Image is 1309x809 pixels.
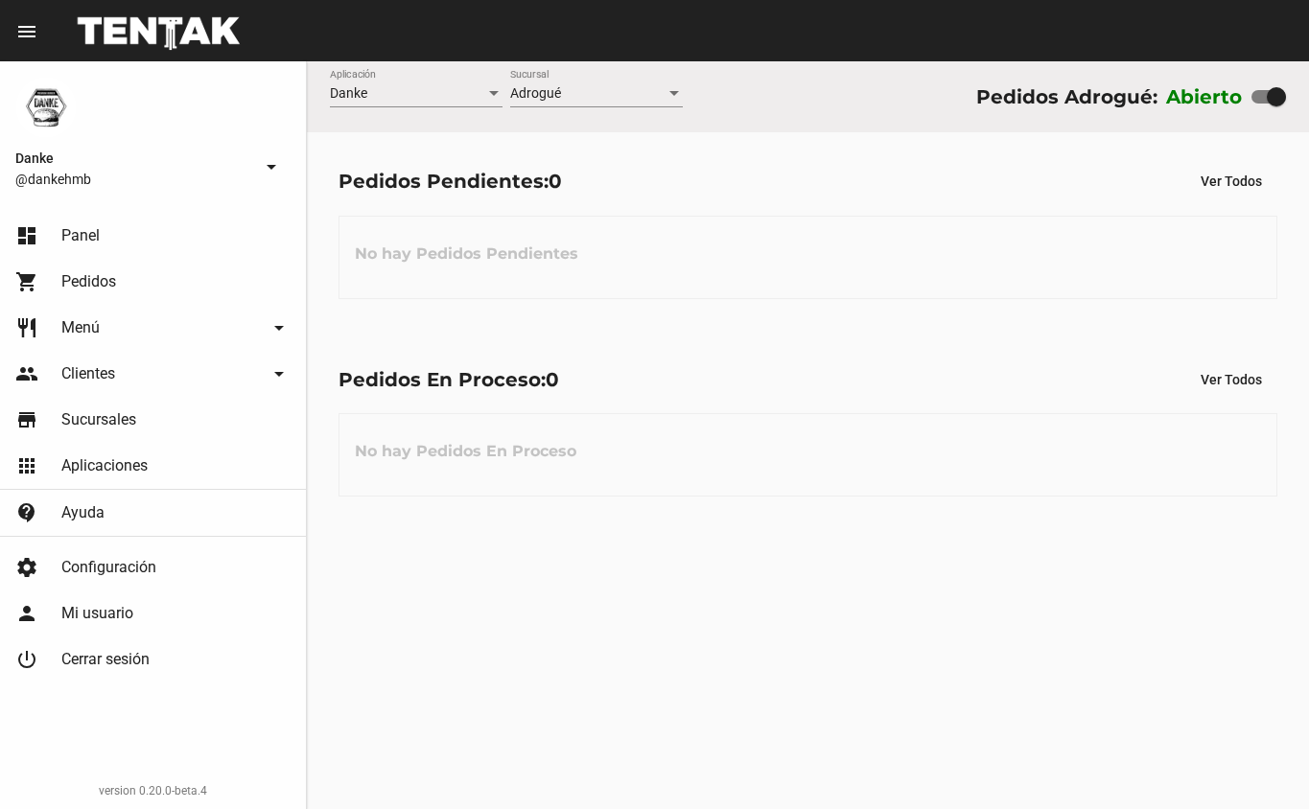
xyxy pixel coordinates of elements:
[15,77,77,138] img: 1d4517d0-56da-456b-81f5-6111ccf01445.png
[260,155,283,178] mat-icon: arrow_drop_down
[15,648,38,671] mat-icon: power_settings_new
[1185,362,1277,397] button: Ver Todos
[330,85,367,101] span: Danke
[15,362,38,385] mat-icon: people
[546,368,559,391] span: 0
[15,316,38,339] mat-icon: restaurant
[339,166,562,196] div: Pedidos Pendientes:
[510,85,561,101] span: Adrogué
[61,456,148,475] span: Aplicaciones
[15,20,38,43] mat-icon: menu
[268,316,291,339] mat-icon: arrow_drop_down
[15,602,38,625] mat-icon: person
[61,650,150,669] span: Cerrar sesión
[61,604,133,623] span: Mi usuario
[15,781,291,800] div: version 0.20.0-beta.4
[61,503,105,522] span: Ayuda
[1201,372,1262,387] span: Ver Todos
[549,170,562,193] span: 0
[1201,173,1262,189] span: Ver Todos
[1185,164,1277,198] button: Ver Todos
[15,147,252,170] span: Danke
[1166,81,1243,112] label: Abierto
[61,226,100,245] span: Panel
[61,318,100,337] span: Menú
[15,501,38,524] mat-icon: contact_support
[15,170,252,189] span: @dankehmb
[61,272,116,291] span: Pedidos
[15,454,38,477] mat-icon: apps
[61,364,115,383] span: Clientes
[15,270,38,293] mat-icon: shopping_cart
[268,362,291,385] mat-icon: arrow_drop_down
[339,364,559,395] div: Pedidos En Proceso:
[61,558,156,577] span: Configuración
[61,410,136,429] span: Sucursales
[15,408,38,431] mat-icon: store
[339,225,594,283] h3: No hay Pedidos Pendientes
[15,556,38,579] mat-icon: settings
[1228,732,1290,790] iframe: chat widget
[339,423,592,480] h3: No hay Pedidos En Proceso
[976,81,1157,112] div: Pedidos Adrogué:
[15,224,38,247] mat-icon: dashboard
